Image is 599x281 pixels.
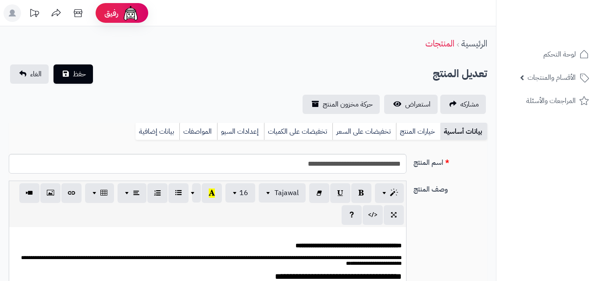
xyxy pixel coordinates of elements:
a: إعدادات السيو [217,123,264,140]
a: المراجعات والأسئلة [502,90,594,111]
label: وصف المنتج [410,181,491,195]
h2: تعديل المنتج [433,65,487,83]
a: حركة مخزون المنتج [303,95,380,114]
span: رفيق [104,8,118,18]
button: حفظ [53,64,93,84]
span: مشاركه [460,99,479,110]
span: الأقسام والمنتجات [528,71,576,84]
a: الغاء [10,64,49,84]
span: المراجعات والأسئلة [526,95,576,107]
a: بيانات إضافية [135,123,179,140]
span: حركة مخزون المنتج [323,99,373,110]
button: Tajawal [259,183,306,203]
a: خيارات المنتج [396,123,440,140]
span: الغاء [30,69,42,79]
a: المنتجات [425,37,454,50]
label: اسم المنتج [410,154,491,168]
a: لوحة التحكم [502,44,594,65]
img: ai-face.png [122,4,139,22]
span: لوحة التحكم [543,48,576,60]
a: تحديثات المنصة [23,4,45,24]
a: استعراض [384,95,438,114]
span: حفظ [73,69,86,79]
button: 16 [225,183,255,203]
a: بيانات أساسية [440,123,487,140]
span: Tajawal [275,188,299,198]
a: تخفيضات على الكميات [264,123,332,140]
a: المواصفات [179,123,217,140]
a: الرئيسية [461,37,487,50]
a: مشاركه [440,95,486,114]
span: استعراض [405,99,431,110]
a: تخفيضات على السعر [332,123,396,140]
img: logo-2.png [539,25,591,43]
span: 16 [239,188,248,198]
